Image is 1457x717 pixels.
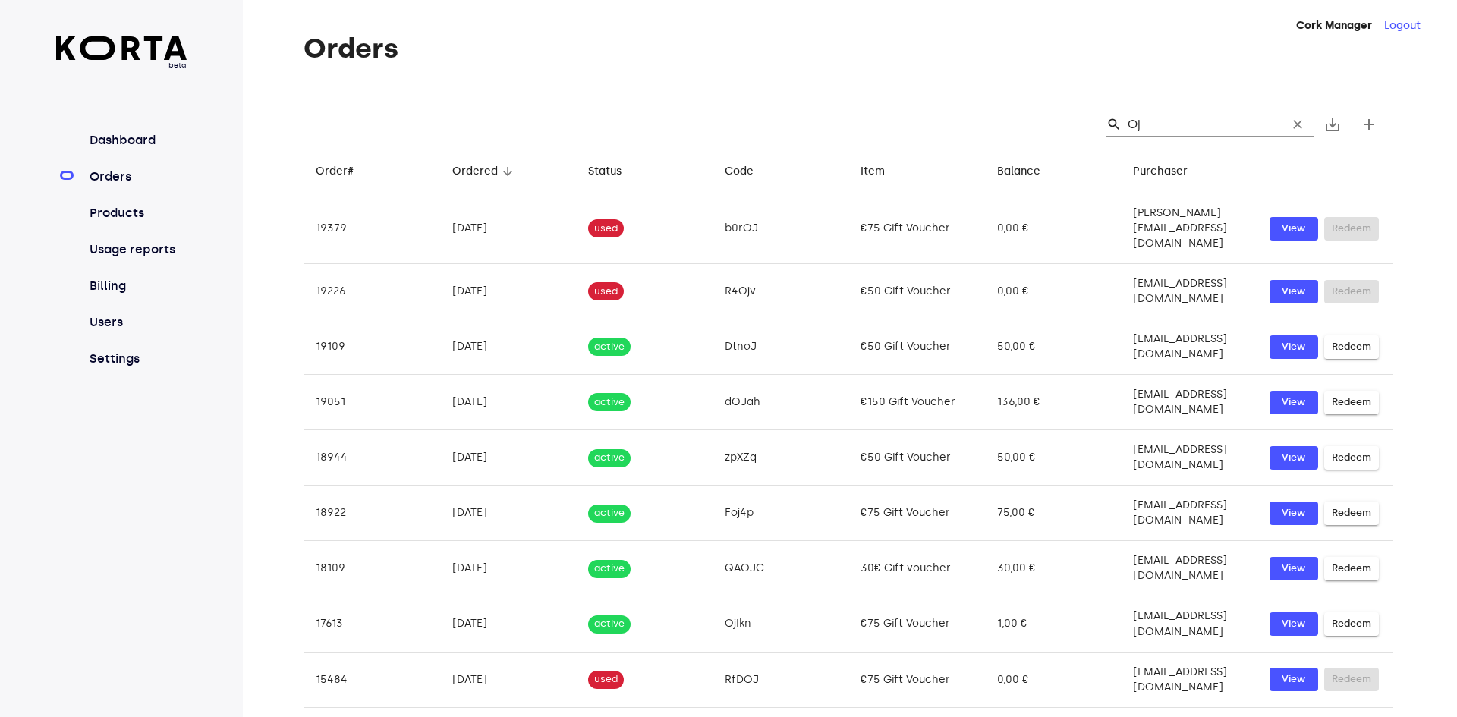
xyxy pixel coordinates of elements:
[87,313,187,332] a: Users
[588,617,631,631] span: active
[713,264,849,319] td: R4Ojv
[1121,193,1257,264] td: [PERSON_NAME][EMAIL_ADDRESS][DOMAIN_NAME]
[985,264,1122,319] td: 0,00 €
[1270,668,1318,691] a: View
[1121,264,1257,319] td: [EMAIL_ADDRESS][DOMAIN_NAME]
[56,60,187,71] span: beta
[1133,162,1188,181] div: Purchaser
[713,430,849,486] td: zpXZq
[501,165,515,178] span: arrow_downward
[304,375,440,430] td: 19051
[985,375,1122,430] td: 136,00 €
[304,193,440,264] td: 19379
[713,596,849,652] td: OjIkn
[588,395,631,410] span: active
[588,672,624,687] span: used
[440,193,577,264] td: [DATE]
[1332,560,1371,577] span: Redeem
[1270,217,1318,241] button: View
[1121,486,1257,541] td: [EMAIL_ADDRESS][DOMAIN_NAME]
[1133,162,1207,181] span: Purchaser
[1270,612,1318,636] button: View
[87,204,187,222] a: Products
[1121,319,1257,375] td: [EMAIL_ADDRESS][DOMAIN_NAME]
[848,486,985,541] td: €75 Gift Voucher
[452,162,498,181] div: Ordered
[1270,335,1318,359] button: View
[304,486,440,541] td: 18922
[1332,338,1371,356] span: Redeem
[1332,505,1371,522] span: Redeem
[1270,446,1318,470] button: View
[1270,391,1318,414] button: View
[304,652,440,707] td: 15484
[304,264,440,319] td: 19226
[87,131,187,149] a: Dashboard
[1121,375,1257,430] td: [EMAIL_ADDRESS][DOMAIN_NAME]
[1277,449,1311,467] span: View
[1324,446,1379,470] button: Redeem
[56,36,187,60] img: Korta
[304,33,1393,64] h1: Orders
[1323,115,1342,134] span: save_alt
[1270,502,1318,525] a: View
[87,241,187,259] a: Usage reports
[588,285,624,299] span: used
[440,486,577,541] td: [DATE]
[56,36,187,71] a: beta
[1277,505,1311,522] span: View
[713,375,849,430] td: dOJah
[1332,394,1371,411] span: Redeem
[1106,117,1122,132] span: Search
[588,162,641,181] span: Status
[440,264,577,319] td: [DATE]
[985,430,1122,486] td: 50,00 €
[1277,671,1311,688] span: View
[725,162,754,181] div: Code
[1332,615,1371,633] span: Redeem
[713,541,849,596] td: QAOJC
[1314,106,1351,143] button: Export
[304,430,440,486] td: 18944
[588,561,631,576] span: active
[1324,502,1379,525] button: Redeem
[304,596,440,652] td: 17613
[440,430,577,486] td: [DATE]
[985,652,1122,707] td: 0,00 €
[1324,391,1379,414] button: Redeem
[588,506,631,520] span: active
[1121,541,1257,596] td: [EMAIL_ADDRESS][DOMAIN_NAME]
[588,451,631,465] span: active
[985,319,1122,375] td: 50,00 €
[588,222,624,236] span: used
[1277,283,1311,300] span: View
[985,193,1122,264] td: 0,00 €
[588,340,631,354] span: active
[452,162,518,181] span: Ordered
[304,541,440,596] td: 18109
[440,375,577,430] td: [DATE]
[588,162,622,181] div: Status
[985,541,1122,596] td: 30,00 €
[87,277,187,295] a: Billing
[1277,560,1311,577] span: View
[861,162,885,181] div: Item
[1277,220,1311,237] span: View
[1324,557,1379,580] button: Redeem
[440,652,577,707] td: [DATE]
[1270,280,1318,303] button: View
[440,319,577,375] td: [DATE]
[985,486,1122,541] td: 75,00 €
[440,541,577,596] td: [DATE]
[997,162,1060,181] span: Balance
[87,168,187,186] a: Orders
[1281,108,1314,141] button: Clear Search
[1290,117,1305,132] span: clear
[1121,430,1257,486] td: [EMAIL_ADDRESS][DOMAIN_NAME]
[1121,596,1257,652] td: [EMAIL_ADDRESS][DOMAIN_NAME]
